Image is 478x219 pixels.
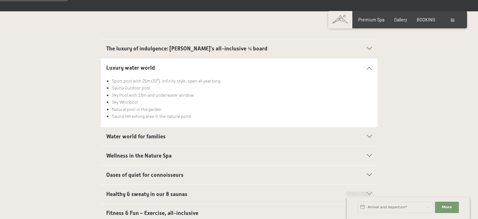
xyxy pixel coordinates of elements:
button: More [435,202,459,213]
span: Luxury water world [106,65,155,71]
li: Natural pool in the garden [112,106,372,113]
span: Fitness & Fun – Exercise, all-inclusive [106,210,198,216]
li: Sky Whirlpool [112,99,372,106]
span: Healthy & sweaty in our 8 saunas [106,191,187,197]
li: Sauna Outdoor pool [112,84,372,92]
a: Premium Spa [358,17,384,22]
li: Sky Pool with 23m and underwater window [112,92,372,99]
a: Gallery [394,17,407,22]
li: Sport pool with 25m (30°), infinity style, open all year long [112,78,372,85]
li: Sauna refreshing area in the natural pond [112,113,372,120]
span: Express request [347,191,372,195]
span: More [442,205,452,210]
span: Water world for families [106,133,166,140]
span: Oases of quiet for connoisseurs [106,172,184,178]
span: Wellness in the Nature Spa [106,153,172,159]
a: BOOKING [417,17,435,22]
span: The luxury of indulgence: [PERSON_NAME]'s all-inclusive ¾ board [106,45,267,52]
